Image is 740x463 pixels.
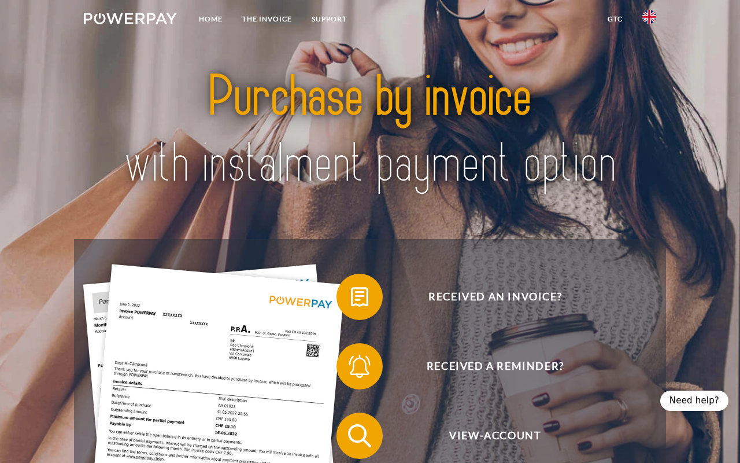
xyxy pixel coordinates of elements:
[345,282,374,311] img: qb_bill.svg
[354,343,637,389] span: Received a reminder?
[336,343,637,389] button: Received a reminder?
[336,413,637,459] button: View-Account
[354,413,637,459] span: View-Account
[345,421,374,450] img: qb_search.svg
[189,9,232,30] a: Home
[112,46,628,215] img: title-powerpay_en.svg
[345,352,374,381] img: qb_bell.svg
[302,9,357,30] a: Support
[598,9,632,30] a: GTC
[660,391,728,411] div: Need help?
[354,274,637,320] span: Received an invoice?
[84,13,177,24] img: logo-powerpay-white.svg
[336,274,637,320] button: Received an invoice?
[642,10,656,24] img: en
[232,9,302,30] a: THE INVOICE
